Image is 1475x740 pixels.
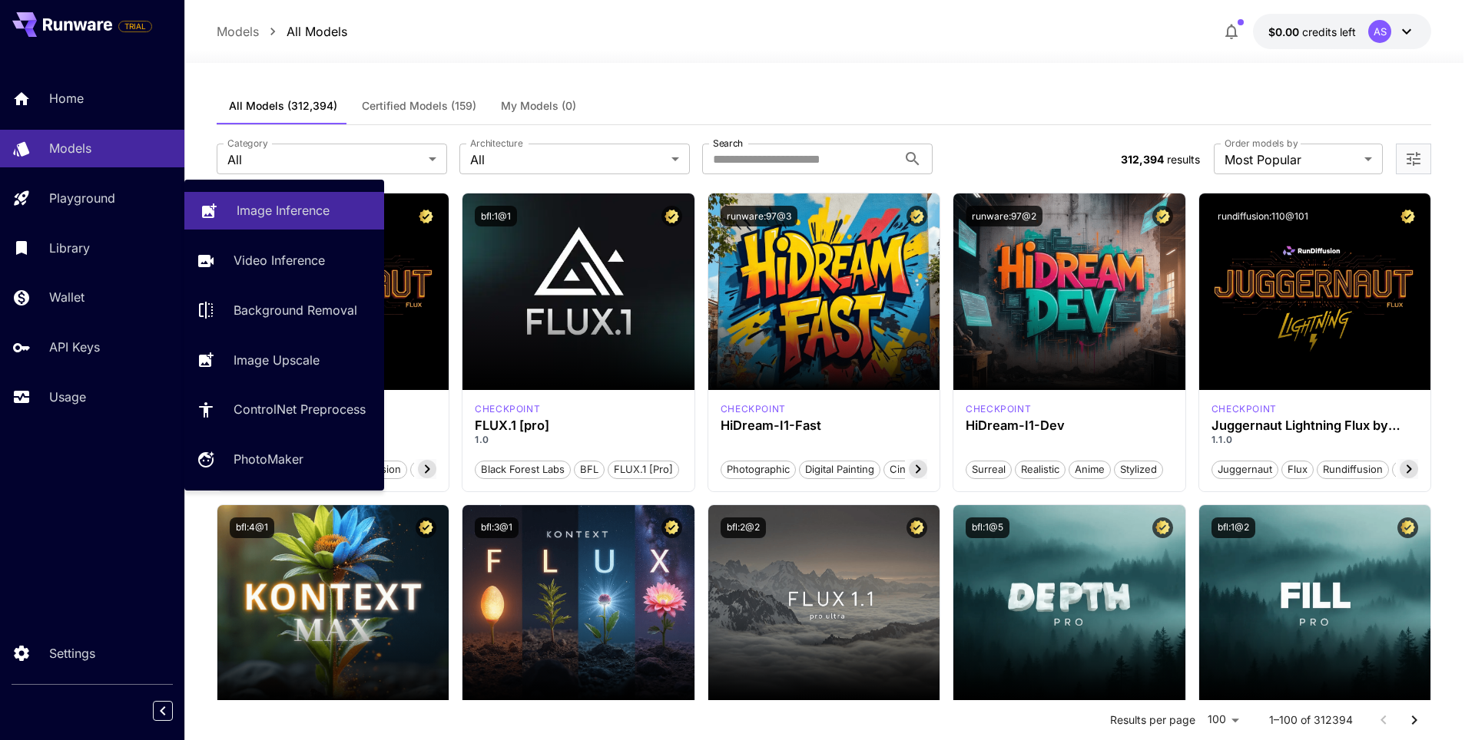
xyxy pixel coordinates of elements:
span: TRIAL [119,21,151,32]
span: flux [1282,462,1313,477]
p: Usage [49,388,86,406]
div: HiDream Fast [721,402,786,416]
p: Image Upscale [234,351,320,369]
nav: breadcrumb [217,22,347,41]
span: Surreal [966,462,1011,477]
button: Certified Model – Vetted for best performance and includes a commercial license. [661,206,682,226]
button: Certified Model – Vetted for best performance and includes a commercial license. [661,517,682,538]
button: runware:97@2 [966,206,1042,226]
p: Playground [49,189,115,207]
p: Models [217,22,259,41]
a: Background Removal [184,292,384,329]
a: Image Inference [184,192,384,230]
div: $0.00 [1268,24,1356,40]
span: Digital Painting [800,462,880,477]
p: checkpoint [721,402,786,416]
p: Image Inference [237,201,330,220]
span: All [227,150,423,169]
span: schnell [1393,462,1438,477]
button: Certified Model – Vetted for best performance and includes a commercial license. [1152,206,1173,226]
button: $0.00 [1253,14,1431,49]
button: Collapse sidebar [153,701,173,721]
span: BFL [575,462,604,477]
button: Certified Model – Vetted for best performance and includes a commercial license. [907,517,927,538]
label: Architecture [470,137,522,150]
span: Black Forest Labs [476,462,570,477]
button: bfl:1@5 [966,517,1009,538]
span: results [1167,153,1200,166]
span: Stylized [1115,462,1162,477]
span: FLUX.1 [pro] [608,462,678,477]
button: rundiffusion:110@101 [1211,206,1314,226]
h3: FLUX.1 [pro] [475,418,682,433]
span: Add your payment card to enable full platform functionality. [118,17,152,35]
button: runware:97@3 [721,206,797,226]
span: credits left [1302,25,1356,38]
p: Settings [49,644,95,662]
p: 1–100 of 312394 [1269,712,1353,728]
p: 1.1.0 [1211,433,1419,447]
span: juggernaut [1212,462,1278,477]
p: Video Inference [234,251,325,269]
h3: Juggernaut Lightning Flux by RunDiffusion [1211,418,1419,433]
span: $0.00 [1268,25,1302,38]
button: Certified Model – Vetted for best performance and includes a commercial license. [1152,517,1173,538]
div: fluxpro [475,402,540,416]
h3: HiDream-I1-Dev [966,418,1173,433]
a: PhotoMaker [184,441,384,478]
span: 312,394 [1121,153,1164,166]
button: bfl:2@2 [721,517,766,538]
div: AS [1368,20,1391,43]
button: bfl:1@1 [475,206,517,226]
button: Open more filters [1404,150,1423,169]
p: API Keys [49,338,100,356]
button: bfl:4@1 [230,517,274,538]
p: checkpoint [475,402,540,416]
h3: HiDream-I1-Fast [721,418,928,433]
span: Cinematic [884,462,942,477]
p: Models [49,139,91,157]
p: PhotoMaker [234,450,303,468]
p: checkpoint [966,402,1031,416]
button: Certified Model – Vetted for best performance and includes a commercial license. [1397,517,1418,538]
a: Image Upscale [184,341,384,378]
p: Wallet [49,288,85,306]
p: checkpoint [1211,402,1277,416]
a: Video Inference [184,242,384,279]
button: Certified Model – Vetted for best performance and includes a commercial license. [907,206,927,226]
span: Photographic [721,462,795,477]
span: Most Popular [1225,150,1358,169]
span: Anime [1069,462,1110,477]
button: bfl:3@1 [475,517,519,538]
div: FLUX.1 D [1211,402,1277,416]
span: Certified Models (159) [362,99,476,113]
button: Certified Model – Vetted for best performance and includes a commercial license. [416,517,436,538]
button: bfl:1@2 [1211,517,1255,538]
div: 100 [1202,709,1245,731]
label: Order models by [1225,137,1298,150]
span: pro [411,462,438,477]
p: Background Removal [234,301,357,319]
button: Certified Model – Vetted for best performance and includes a commercial license. [416,206,436,226]
span: All [470,150,665,169]
button: Certified Model – Vetted for best performance and includes a commercial license. [1397,206,1418,226]
div: HiDream Dev [966,402,1031,416]
p: Results per page [1110,712,1195,728]
span: rundiffusion [1318,462,1388,477]
p: 1.0 [475,433,682,447]
button: Go to next page [1399,705,1430,735]
p: Home [49,89,84,107]
p: All Models [287,22,347,41]
a: ControlNet Preprocess [184,391,384,428]
div: Collapse sidebar [164,697,184,725]
label: Search [713,137,743,150]
label: Category [227,137,268,150]
span: Realistic [1016,462,1065,477]
span: My Models (0) [501,99,576,113]
p: Library [49,239,90,257]
span: All Models (312,394) [229,99,337,113]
